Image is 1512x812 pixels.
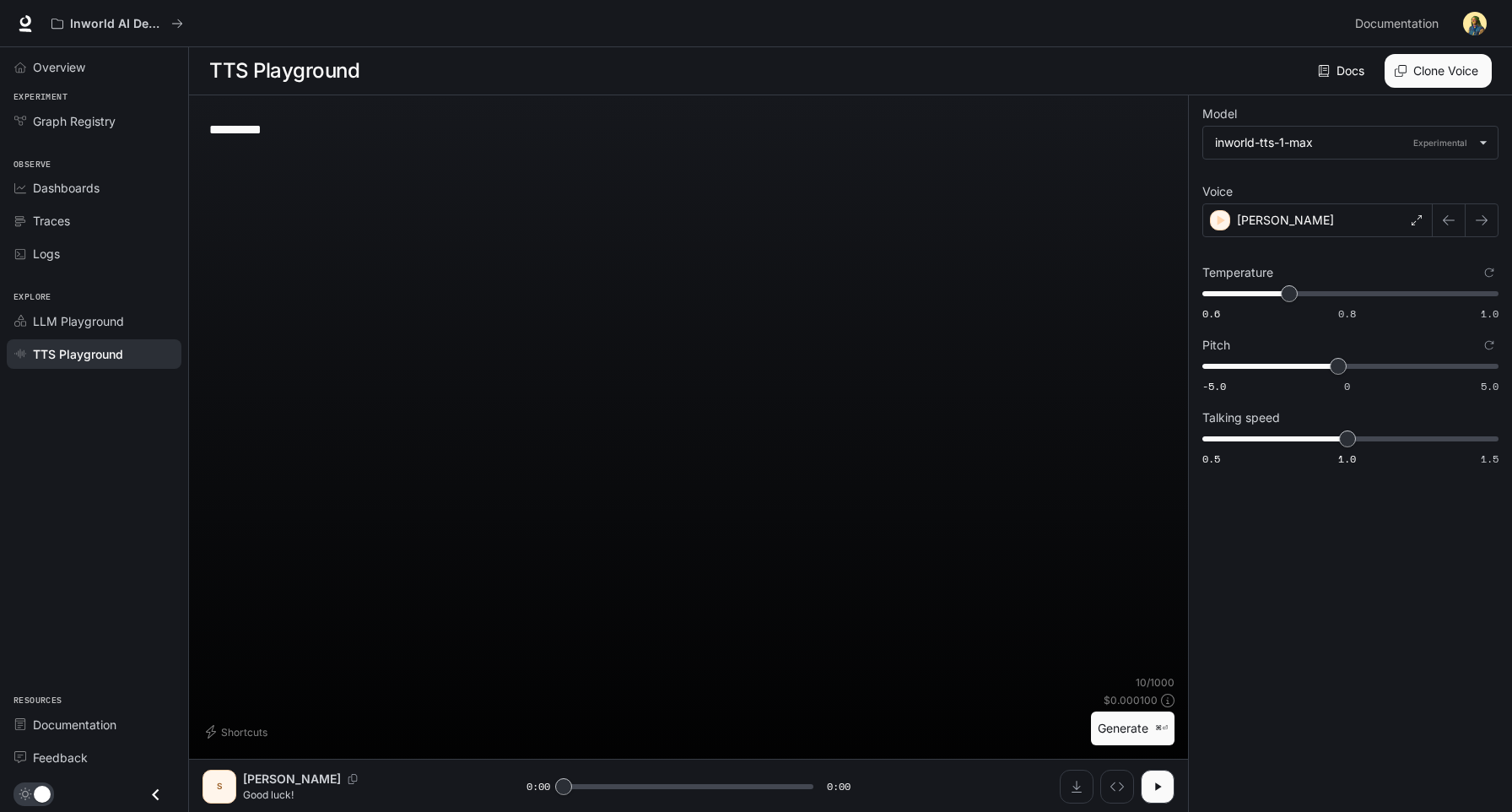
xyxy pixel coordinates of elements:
[1202,339,1230,351] p: Pitch
[7,239,181,268] a: Logs
[44,7,191,41] button: All workspaces
[7,710,181,739] a: Documentation
[7,339,181,369] a: TTS Playground
[1355,14,1439,35] span: Documentation
[1348,7,1451,41] a: Documentation
[1481,452,1498,466] span: 1.5
[34,784,51,803] span: Dark mode toggle
[33,749,88,766] span: Feedback
[1136,675,1174,690] p: 10 / 1000
[1480,263,1498,282] button: Reset to default
[827,778,850,795] span: 0:00
[1338,306,1356,321] span: 0.8
[1338,452,1356,466] span: 1.0
[1203,127,1498,159] div: inworld-tts-1-maxExperimental
[33,245,60,263] span: Logs
[206,773,233,800] div: S
[1202,186,1233,198] p: Voice
[7,743,181,772] a: Feedback
[1202,267,1273,279] p: Temperature
[1100,770,1134,804] button: Inspect
[1481,379,1498,393] span: 5.0
[1202,306,1220,321] span: 0.6
[1202,452,1220,466] span: 0.5
[1463,12,1487,35] img: User avatar
[1480,336,1498,355] button: Reset to default
[341,774,364,784] button: Copy Voice ID
[7,206,181,235] a: Traces
[7,173,181,203] a: Dashboards
[33,179,100,197] span: Dashboards
[1060,770,1093,804] button: Download audio
[1202,379,1226,393] span: -5.0
[1344,379,1350,393] span: 0
[7,306,181,336] a: LLM Playground
[33,312,124,330] span: LLM Playground
[243,788,486,802] p: Good luck!
[1091,712,1174,746] button: Generate⌘⏎
[33,58,85,76] span: Overview
[1385,54,1492,88] button: Clone Voice
[33,345,123,363] span: TTS Playground
[1215,134,1471,151] div: inworld-tts-1-max
[202,718,274,745] button: Shortcuts
[70,17,165,31] p: Inworld AI Demos
[33,112,116,130] span: Graph Registry
[1104,693,1158,707] p: $ 0.000100
[526,778,550,795] span: 0:00
[33,212,70,230] span: Traces
[1202,412,1280,424] p: Talking speed
[1315,54,1371,88] a: Docs
[137,777,175,812] button: Close drawer
[7,52,181,82] a: Overview
[1481,306,1498,321] span: 1.0
[243,771,341,788] p: [PERSON_NAME]
[7,106,181,136] a: Graph Registry
[1410,135,1471,150] p: Experimental
[1237,212,1334,229] p: [PERSON_NAME]
[209,54,359,88] h1: TTS Playground
[1458,7,1492,41] button: User avatar
[1202,108,1237,120] p: Model
[1155,723,1168,734] p: ⌘⏎
[33,716,116,734] span: Documentation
